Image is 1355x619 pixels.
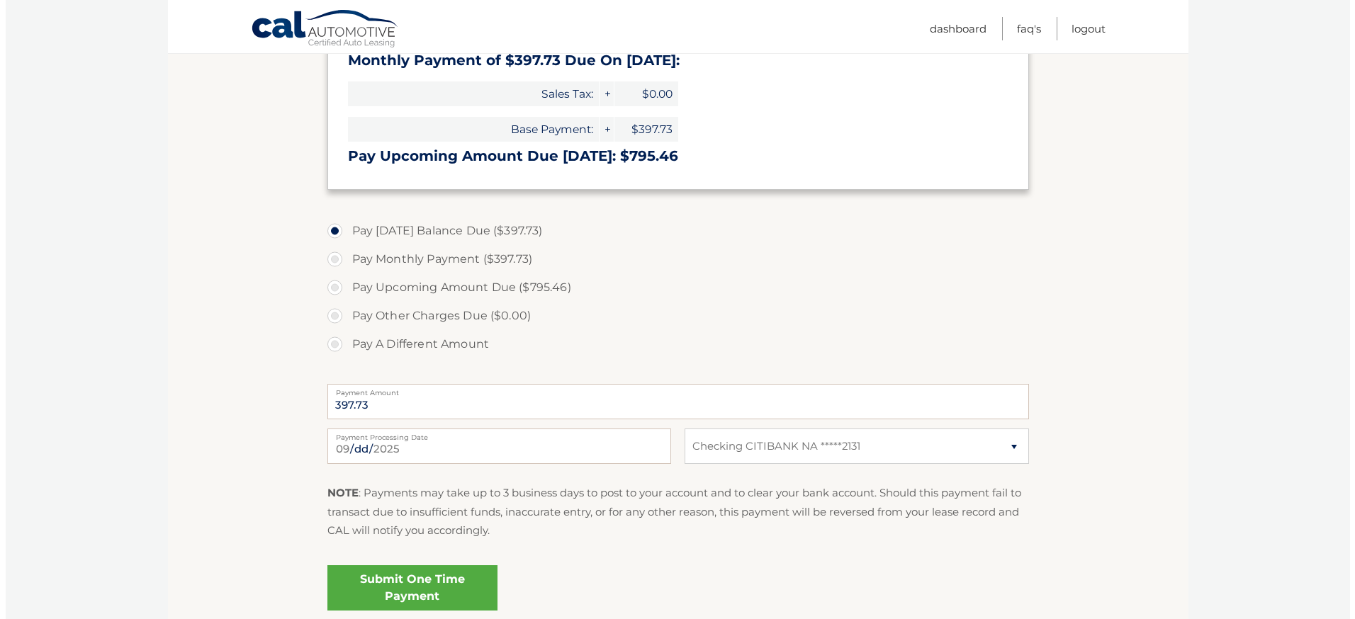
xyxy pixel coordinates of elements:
[322,428,665,464] input: Payment Date
[322,484,1023,540] p: : Payments may take up to 3 business days to post to your account and to clear your bank account....
[342,81,593,106] span: Sales Tax:
[322,384,1023,395] label: Payment Amount
[322,217,1023,245] label: Pay [DATE] Balance Due ($397.73)
[609,81,673,106] span: $0.00
[342,147,1003,165] h3: Pay Upcoming Amount Due [DATE]: $795.46
[322,302,1023,330] label: Pay Other Charges Due ($0.00)
[1011,17,1035,40] a: FAQ's
[594,81,608,106] span: +
[322,565,492,611] a: Submit One Time Payment
[1066,17,1100,40] a: Logout
[322,384,1023,419] input: Payment Amount
[342,52,1003,69] h3: Monthly Payment of $397.73 Due On [DATE]:
[322,486,353,499] strong: NOTE
[245,9,394,50] a: Cal Automotive
[322,428,665,440] label: Payment Processing Date
[594,117,608,142] span: +
[609,117,673,142] span: $397.73
[322,330,1023,358] label: Pay A Different Amount
[924,17,981,40] a: Dashboard
[342,117,593,142] span: Base Payment:
[322,273,1023,302] label: Pay Upcoming Amount Due ($795.46)
[322,245,1023,273] label: Pay Monthly Payment ($397.73)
